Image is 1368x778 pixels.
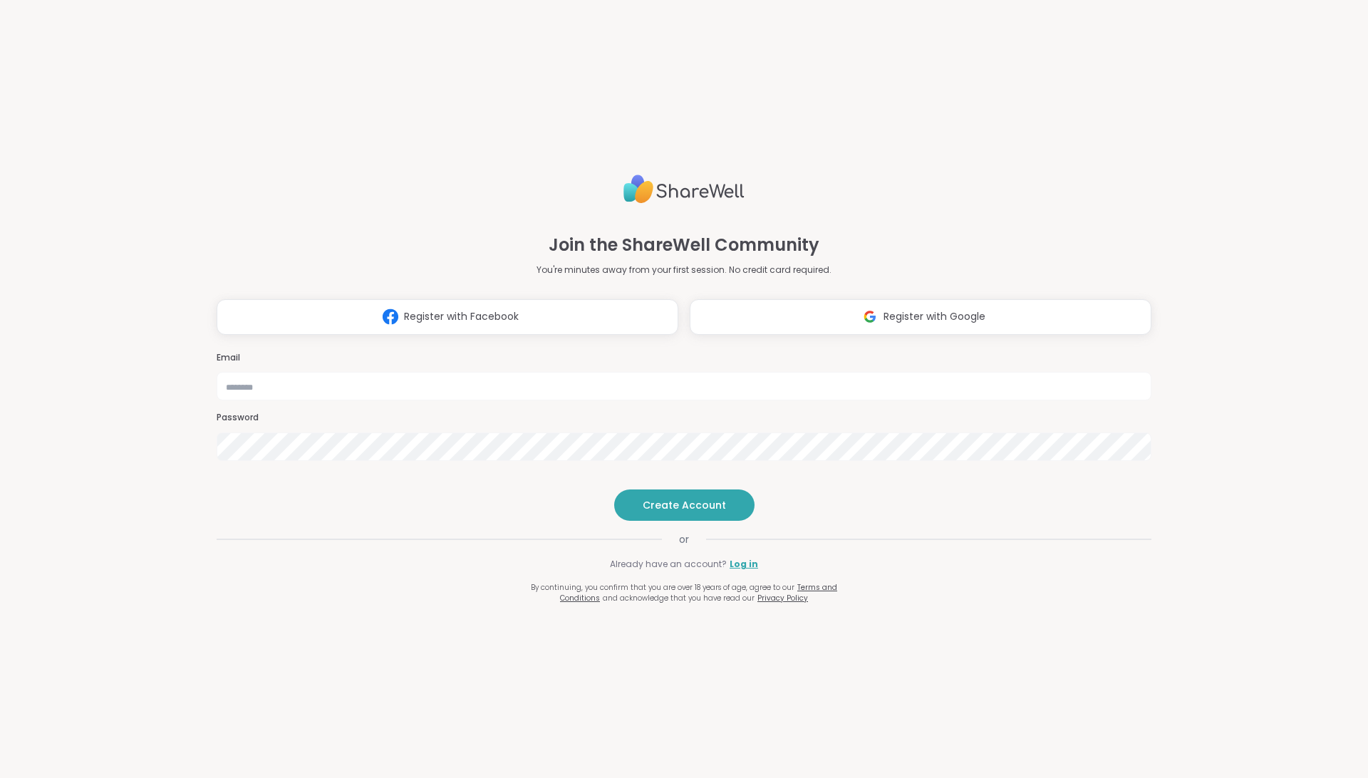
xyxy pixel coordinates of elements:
[643,498,726,512] span: Create Account
[757,593,808,603] a: Privacy Policy
[549,232,819,258] h1: Join the ShareWell Community
[560,582,837,603] a: Terms and Conditions
[217,352,1151,364] h3: Email
[404,309,519,324] span: Register with Facebook
[603,593,755,603] span: and acknowledge that you have read our
[614,489,755,521] button: Create Account
[537,264,831,276] p: You're minutes away from your first session. No credit card required.
[217,299,678,335] button: Register with Facebook
[610,558,727,571] span: Already have an account?
[662,532,706,546] span: or
[623,169,745,209] img: ShareWell Logo
[730,558,758,571] a: Log in
[690,299,1151,335] button: Register with Google
[883,309,985,324] span: Register with Google
[217,412,1151,424] h3: Password
[377,304,404,330] img: ShareWell Logomark
[856,304,883,330] img: ShareWell Logomark
[531,582,794,593] span: By continuing, you confirm that you are over 18 years of age, agree to our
